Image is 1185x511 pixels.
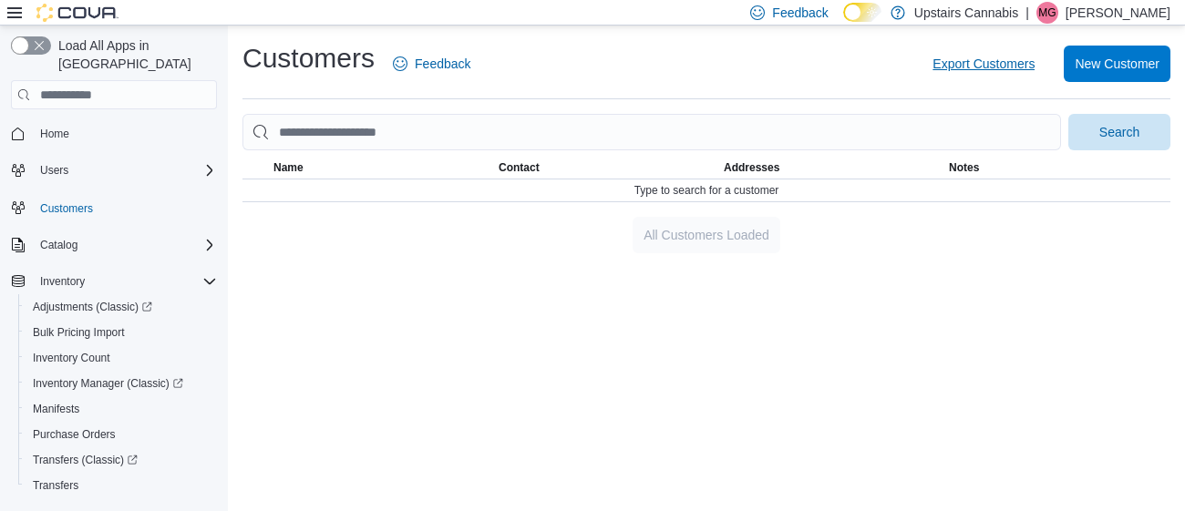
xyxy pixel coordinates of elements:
span: Purchase Orders [26,424,217,445]
span: Transfers (Classic) [33,453,138,467]
a: Transfers (Classic) [18,447,224,473]
p: | [1025,2,1029,24]
span: Inventory Manager (Classic) [26,373,217,394]
span: Users [33,159,217,181]
span: Users [40,163,68,178]
a: Inventory Manager (Classic) [26,373,191,394]
span: Inventory Count [26,347,217,369]
span: Customers [40,201,93,216]
a: Transfers (Classic) [26,449,145,471]
span: Inventory [40,274,85,289]
p: [PERSON_NAME] [1066,2,1170,24]
span: Adjustments (Classic) [33,300,152,314]
a: Feedback [386,46,478,82]
span: Contact [499,160,540,175]
a: Home [33,123,77,145]
span: Inventory Count [33,351,110,365]
span: Inventory Manager (Classic) [33,376,183,391]
p: Upstairs Cannabis [914,2,1018,24]
img: Cova [36,4,118,22]
span: Feedback [772,4,828,22]
a: Manifests [26,398,87,420]
a: Inventory Manager (Classic) [18,371,224,396]
button: Users [33,159,76,181]
span: Bulk Pricing Import [33,325,125,340]
span: MG [1038,2,1056,24]
span: Purchase Orders [33,427,116,442]
span: Inventory [33,271,217,292]
span: Export Customers [933,55,1035,73]
input: Dark Mode [843,3,881,22]
button: Inventory [33,271,92,292]
span: Manifests [26,398,217,420]
span: Bulk Pricing Import [26,322,217,343]
span: New Customer [1075,55,1159,73]
a: Adjustments (Classic) [18,294,224,320]
span: Home [40,127,69,141]
button: Purchase Orders [18,422,224,447]
span: Notes [949,160,979,175]
span: Transfers [33,478,78,493]
span: Catalog [33,234,217,256]
button: Customers [4,194,224,220]
a: Purchase Orders [26,424,123,445]
button: Search [1068,114,1170,150]
span: Manifests [33,402,79,416]
button: Catalog [4,232,224,258]
span: Addresses [724,160,779,175]
span: Dark Mode [843,22,844,23]
a: Bulk Pricing Import [26,322,132,343]
span: All Customers Loaded [644,226,769,244]
h1: Customers [242,40,375,77]
a: Adjustments (Classic) [26,296,160,318]
span: Catalog [40,238,77,252]
span: Name [273,160,304,175]
span: Feedback [415,55,470,73]
span: Customers [33,196,217,219]
span: Transfers (Classic) [26,449,217,471]
span: Home [33,122,217,145]
button: Home [4,120,224,147]
span: Adjustments (Classic) [26,296,217,318]
button: Users [4,158,224,183]
button: All Customers Loaded [633,217,780,253]
button: Catalog [33,234,85,256]
div: Megan Gorham [1036,2,1058,24]
button: Manifests [18,396,224,422]
a: Transfers [26,475,86,496]
button: Export Customers [925,46,1042,82]
button: New Customer [1064,46,1170,82]
span: Load All Apps in [GEOGRAPHIC_DATA] [51,36,217,73]
a: Customers [33,198,100,220]
a: Inventory Count [26,347,118,369]
button: Inventory Count [18,345,224,371]
span: Search [1099,123,1139,141]
span: Type to search for a customer [634,183,779,198]
button: Inventory [4,269,224,294]
button: Transfers [18,473,224,498]
span: Transfers [26,475,217,496]
button: Bulk Pricing Import [18,320,224,345]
